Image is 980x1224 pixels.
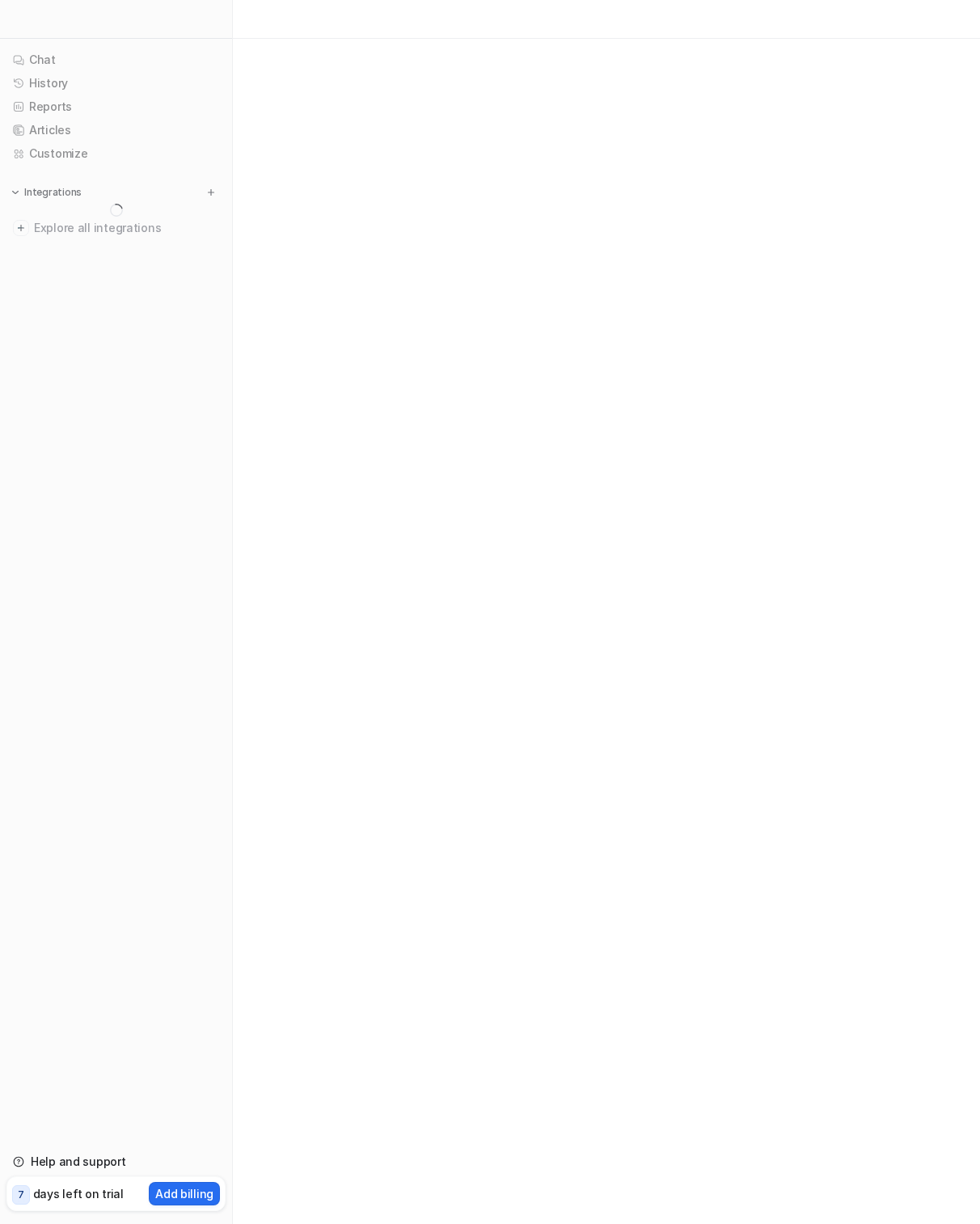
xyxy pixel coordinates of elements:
[10,187,21,198] img: expand menu
[6,95,226,118] a: Reports
[205,187,217,198] img: menu_add.svg
[6,119,226,141] a: Articles
[149,1182,220,1205] button: Add billing
[6,1150,226,1173] a: Help and support
[6,217,226,239] a: Explore all integrations
[6,184,87,200] button: Integrations
[6,142,226,165] a: Customize
[34,215,219,241] span: Explore all integrations
[6,72,226,95] a: History
[13,220,29,236] img: explore all integrations
[155,1185,213,1202] p: Add billing
[24,186,82,199] p: Integrations
[6,49,226,71] a: Chat
[33,1185,124,1202] p: days left on trial
[18,1188,24,1202] p: 7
